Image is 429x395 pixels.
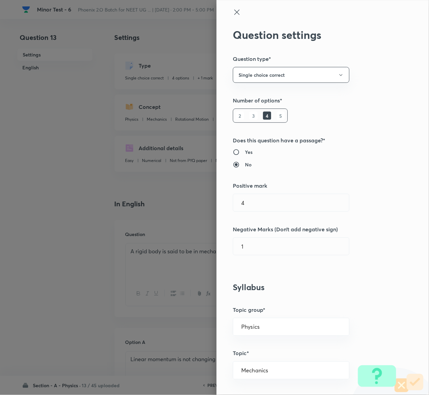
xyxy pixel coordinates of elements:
h5: Does this question have a passage?* [233,136,390,144]
input: Select a topic group [241,324,341,330]
input: Negative marks [233,238,349,255]
h5: Question type* [233,55,390,63]
h5: Positive mark [233,182,390,190]
button: Open [345,326,347,328]
h6: 4 [263,112,271,120]
button: Single choice correct [233,67,349,83]
h6: Yes [245,148,252,156]
h6: No [245,161,251,168]
h2: Question settings [233,28,390,41]
h6: 5 [277,112,285,120]
h6: 2 [236,112,244,120]
h5: Negative Marks (Don’t add negative sign) [233,225,390,233]
input: Positive marks [233,194,349,211]
h5: Topic group* [233,306,390,314]
input: Search a topic [241,367,341,374]
h5: Number of options* [233,96,390,104]
h5: Topic* [233,349,390,357]
h3: Syllabus [233,282,390,292]
button: Open [345,370,347,371]
h6: 3 [249,112,258,120]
